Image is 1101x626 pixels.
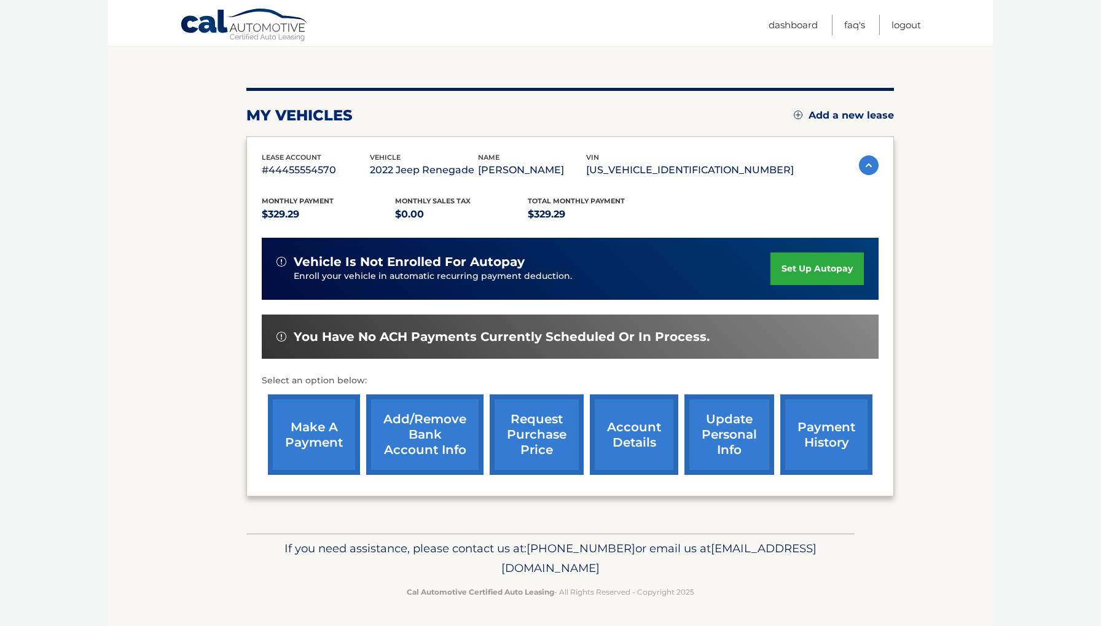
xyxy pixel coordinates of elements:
[180,8,309,44] a: Cal Automotive
[262,162,370,179] p: #44455554570
[770,252,864,285] a: set up autopay
[370,153,401,162] span: vehicle
[395,197,471,205] span: Monthly sales Tax
[478,162,586,179] p: [PERSON_NAME]
[262,197,334,205] span: Monthly Payment
[794,109,894,122] a: Add a new lease
[586,153,599,162] span: vin
[262,374,879,388] p: Select an option below:
[891,15,921,35] a: Logout
[254,539,847,578] p: If you need assistance, please contact us at: or email us at
[590,394,678,475] a: account details
[478,153,500,162] span: name
[262,206,395,223] p: $329.29
[528,206,661,223] p: $329.29
[294,329,710,345] span: You have no ACH payments currently scheduled or in process.
[527,541,635,555] span: [PHONE_NUMBER]
[276,332,286,342] img: alert-white.svg
[528,197,625,205] span: Total Monthly Payment
[262,153,321,162] span: lease account
[586,162,794,179] p: [US_VEHICLE_IDENTIFICATION_NUMBER]
[294,254,525,270] span: vehicle is not enrolled for autopay
[769,15,818,35] a: Dashboard
[254,585,847,598] p: - All Rights Reserved - Copyright 2025
[844,15,865,35] a: FAQ's
[501,541,817,575] span: [EMAIL_ADDRESS][DOMAIN_NAME]
[407,587,554,597] strong: Cal Automotive Certified Auto Leasing
[490,394,584,475] a: request purchase price
[246,106,353,125] h2: my vehicles
[780,394,872,475] a: payment history
[395,206,528,223] p: $0.00
[684,394,774,475] a: update personal info
[859,155,879,175] img: accordion-active.svg
[794,111,802,119] img: add.svg
[370,162,478,179] p: 2022 Jeep Renegade
[268,394,360,475] a: make a payment
[366,394,484,475] a: Add/Remove bank account info
[294,270,770,283] p: Enroll your vehicle in automatic recurring payment deduction.
[276,257,286,267] img: alert-white.svg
